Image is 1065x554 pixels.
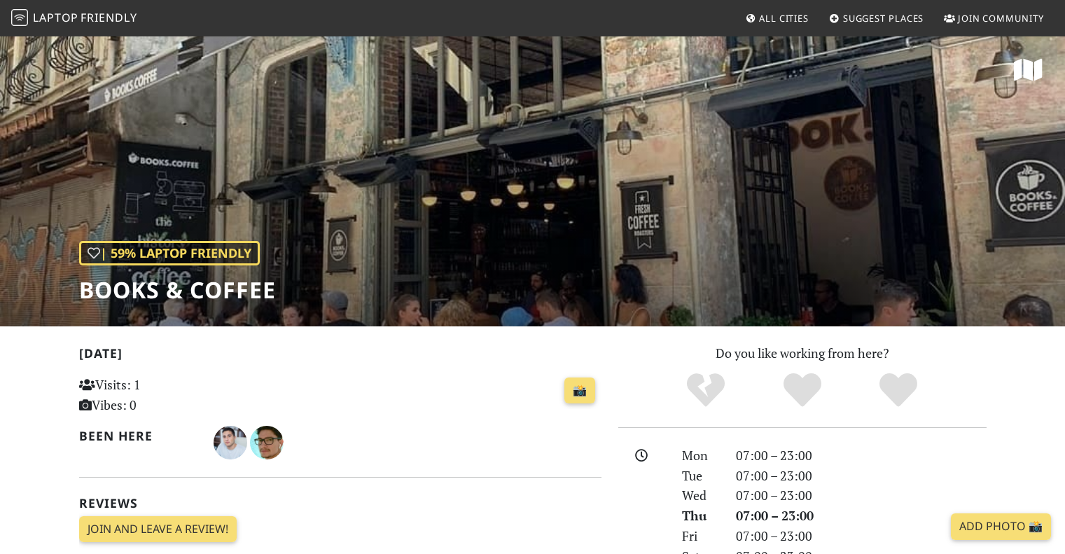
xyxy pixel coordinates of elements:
div: Tue [674,466,727,486]
a: Join and leave a review! [79,516,237,543]
a: Suggest Places [823,6,930,31]
div: Fri [674,526,727,546]
div: Mon [674,445,727,466]
div: Yes [754,371,851,410]
div: 07:00 – 23:00 [728,445,995,466]
p: Visits: 1 Vibes: 0 [79,375,242,415]
img: LaptopFriendly [11,9,28,26]
img: 1416-sebastian.jpg [250,426,284,459]
div: | 59% Laptop Friendly [79,241,260,265]
span: Join Community [958,12,1044,25]
img: 1587-furkan.jpg [214,426,247,459]
div: 07:00 – 23:00 [728,506,995,526]
div: 07:00 – 23:00 [728,526,995,546]
a: Add Photo 📸 [951,513,1051,540]
span: Sebastián Barón Barbosa [250,433,284,450]
h1: Books & Coffee [79,277,276,303]
div: No [657,371,754,410]
a: LaptopFriendly LaptopFriendly [11,6,137,31]
span: Laptop [33,10,78,25]
span: All Cities [759,12,809,25]
div: Definitely! [850,371,947,410]
span: Furkan Ce [214,433,250,450]
a: 📸 [564,378,595,404]
div: Wed [674,485,727,506]
div: 07:00 – 23:00 [728,466,995,486]
h2: Been here [79,429,197,443]
h2: [DATE] [79,346,601,366]
span: Suggest Places [843,12,924,25]
a: All Cities [739,6,814,31]
div: Thu [674,506,727,526]
span: Friendly [81,10,137,25]
h2: Reviews [79,496,601,511]
a: Join Community [938,6,1050,31]
p: Do you like working from here? [618,343,987,363]
div: 07:00 – 23:00 [728,485,995,506]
